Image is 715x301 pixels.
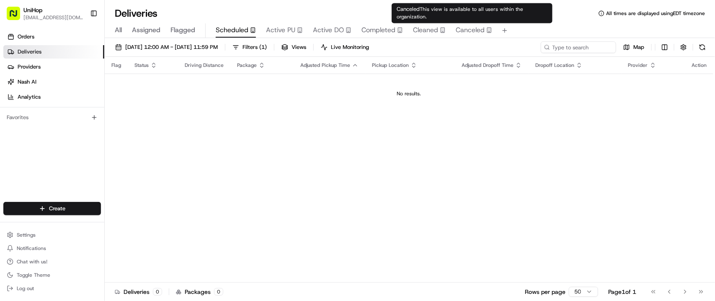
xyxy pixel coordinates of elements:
span: Pylon [83,185,101,191]
h1: Deliveries [115,7,157,20]
span: Scheduled [216,25,248,35]
div: Past conversations [8,109,56,116]
span: Analytics [18,93,41,101]
a: Nash AI [3,75,104,89]
button: See all [130,107,152,117]
div: Packages [176,288,223,296]
span: Live Monitoring [331,43,369,51]
span: Nash AI [18,78,36,86]
a: 📗Knowledge Base [5,161,67,176]
span: Flagged [170,25,195,35]
button: Map [619,41,648,53]
button: Chat with us! [3,256,101,268]
span: Toggle Theme [17,272,50,278]
div: 0 [214,288,223,296]
button: Log out [3,283,101,294]
button: Toggle Theme [3,269,101,281]
div: 0 [153,288,162,296]
span: Pickup Location [372,62,409,69]
button: Start new chat [142,83,152,93]
span: Completed [361,25,395,35]
button: Filters(1) [229,41,271,53]
span: Views [292,43,306,51]
span: Filters [243,43,267,51]
span: Driving Distance [185,62,224,69]
a: Analytics [3,90,104,104]
span: Orders [18,33,34,41]
button: [EMAIL_ADDRESS][DOMAIN_NAME] [23,14,83,21]
span: Status [134,62,149,69]
span: [PERSON_NAME] [26,130,68,137]
div: Favorites [3,111,101,124]
span: [DATE] [74,130,91,137]
button: Live Monitoring [317,41,373,53]
span: Cleaned [413,25,438,35]
span: Active DO [313,25,344,35]
button: Views [278,41,310,53]
span: Dropoff Location [535,62,574,69]
a: Orders [3,30,104,43]
span: Provider [628,62,648,69]
span: Assigned [132,25,160,35]
div: 📗 [8,166,15,172]
img: Nash [8,9,25,26]
div: We're available if you need us! [38,89,115,95]
span: • [70,130,72,137]
span: Map [633,43,644,51]
button: Refresh [697,41,708,53]
span: Notifications [17,245,46,252]
a: Providers [3,60,104,74]
button: Notifications [3,242,101,254]
span: Create [49,205,65,212]
img: 8016278978528_b943e370aa5ada12b00a_72.png [18,80,33,95]
span: Knowledge Base [17,165,64,173]
div: Page 1 of 1 [608,288,636,296]
img: 1736555255976-a54dd68f-1ca7-489b-9aae-adbdc363a1c4 [8,80,23,95]
button: UniHop [23,6,42,14]
a: Powered byPylon [59,185,101,191]
span: All times are displayed using EDT timezone [606,10,705,17]
span: Active PU [266,25,295,35]
input: Type to search [541,41,616,53]
span: Adjusted Dropoff Time [462,62,514,69]
span: Providers [18,63,41,71]
p: Rows per page [525,288,565,296]
p: Welcome 👋 [8,34,152,47]
span: This view is available to all users within the organization. [397,6,523,20]
span: ( 1 ) [259,43,267,51]
div: Start new chat [38,80,137,89]
button: Settings [3,229,101,241]
div: 💻 [71,166,77,172]
button: [DATE] 12:00 AM - [DATE] 11:59 PM [111,41,222,53]
img: Brigitte Vinadas [8,122,22,135]
span: Package [237,62,257,69]
span: [DATE] 12:00 AM - [DATE] 11:59 PM [125,43,218,51]
img: 1736555255976-a54dd68f-1ca7-489b-9aae-adbdc363a1c4 [17,130,23,137]
div: No results. [108,90,710,97]
span: All [115,25,122,35]
input: Clear [22,54,138,63]
a: 💻API Documentation [67,161,138,176]
span: Adjusted Pickup Time [300,62,350,69]
div: Action [692,62,707,69]
button: Create [3,202,101,215]
div: Canceled [392,3,552,23]
span: Flag [111,62,121,69]
div: Deliveries [115,288,162,296]
button: UniHop[EMAIL_ADDRESS][DOMAIN_NAME] [3,3,87,23]
span: API Documentation [79,165,134,173]
span: Chat with us! [17,258,47,265]
span: Log out [17,285,34,292]
a: Deliveries [3,45,104,59]
span: Deliveries [18,48,41,56]
span: Canceled [456,25,485,35]
span: Settings [17,232,36,238]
